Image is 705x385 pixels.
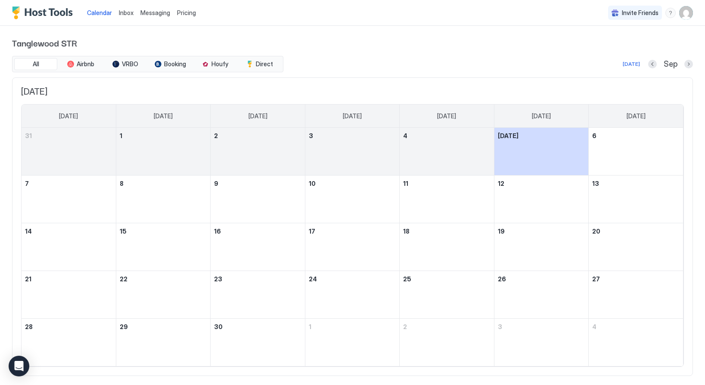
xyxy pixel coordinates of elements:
td: September 17, 2025 [305,223,399,271]
div: User profile [679,6,693,20]
span: 11 [403,180,408,187]
span: [DATE] [627,112,646,120]
a: September 3, 2025 [305,128,399,144]
span: 6 [592,132,596,139]
a: September 20, 2025 [589,223,683,239]
span: 3 [498,323,502,330]
a: September 15, 2025 [116,223,210,239]
span: 12 [498,180,504,187]
a: September 4, 2025 [400,128,494,144]
button: Houfy [193,58,236,70]
a: September 6, 2025 [589,128,683,144]
a: September 18, 2025 [400,223,494,239]
td: September 20, 2025 [589,223,683,271]
a: September 9, 2025 [211,176,304,191]
span: 29 [120,323,128,330]
span: [DATE] [59,112,78,120]
a: Monday [145,105,181,128]
td: September 14, 2025 [22,223,116,271]
td: September 13, 2025 [589,176,683,223]
td: September 1, 2025 [116,128,210,176]
span: 31 [25,132,32,139]
td: September 8, 2025 [116,176,210,223]
span: [DATE] [248,112,267,120]
td: September 10, 2025 [305,176,399,223]
span: 16 [214,228,221,235]
a: Wednesday [334,105,370,128]
a: September 5, 2025 [494,128,588,144]
a: September 1, 2025 [116,128,210,144]
div: Open Intercom Messenger [9,356,29,376]
button: VRBO [104,58,147,70]
span: 30 [214,323,223,330]
span: [DATE] [437,112,456,120]
span: 21 [25,275,31,283]
a: September 29, 2025 [116,319,210,335]
button: Booking [149,58,192,70]
td: September 22, 2025 [116,271,210,319]
div: menu [665,8,676,18]
td: September 29, 2025 [116,319,210,367]
span: 17 [309,228,315,235]
td: October 4, 2025 [589,319,683,367]
span: Tanglewood STR [12,36,693,49]
td: September 24, 2025 [305,271,399,319]
span: Pricing [177,9,196,17]
td: September 21, 2025 [22,271,116,319]
span: Booking [164,60,186,68]
span: Houfy [211,60,228,68]
td: September 12, 2025 [494,176,588,223]
span: 14 [25,228,32,235]
a: September 17, 2025 [305,223,399,239]
span: [DATE] [343,112,362,120]
span: 24 [309,275,317,283]
a: Thursday [429,105,465,128]
a: Friday [523,105,559,128]
a: September 28, 2025 [22,319,116,335]
td: October 2, 2025 [400,319,494,367]
a: September 14, 2025 [22,223,116,239]
button: All [14,58,57,70]
span: 18 [403,228,410,235]
span: Direct [256,60,273,68]
span: 1 [120,132,122,139]
a: September 7, 2025 [22,176,116,191]
span: Inbox [119,9,134,16]
a: Host Tools Logo [12,6,77,19]
span: 20 [592,228,600,235]
td: September 7, 2025 [22,176,116,223]
td: September 26, 2025 [494,271,588,319]
button: Previous month [648,60,657,68]
a: September 24, 2025 [305,271,399,287]
span: [DATE] [21,86,684,97]
span: 9 [214,180,218,187]
td: October 3, 2025 [494,319,588,367]
a: August 31, 2025 [22,128,116,144]
span: 7 [25,180,29,187]
a: Tuesday [240,105,276,128]
div: [DATE] [623,60,640,68]
td: September 23, 2025 [211,271,305,319]
span: 28 [25,323,33,330]
td: September 5, 2025 [494,128,588,176]
button: [DATE] [621,59,641,69]
td: September 19, 2025 [494,223,588,271]
span: 1 [309,323,311,330]
a: September 11, 2025 [400,176,494,191]
span: 26 [498,275,506,283]
a: September 19, 2025 [494,223,588,239]
td: October 1, 2025 [305,319,399,367]
a: September 25, 2025 [400,271,494,287]
a: Inbox [119,8,134,17]
td: September 6, 2025 [589,128,683,176]
span: 15 [120,228,127,235]
span: Invite Friends [622,9,658,17]
td: September 9, 2025 [211,176,305,223]
a: September 8, 2025 [116,176,210,191]
a: Calendar [87,8,112,17]
td: September 11, 2025 [400,176,494,223]
td: September 4, 2025 [400,128,494,176]
button: Airbnb [59,58,102,70]
a: September 2, 2025 [211,128,304,144]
